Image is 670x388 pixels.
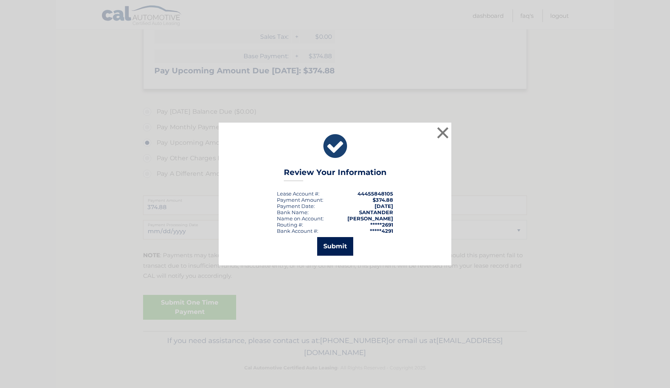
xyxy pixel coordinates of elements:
span: $374.88 [373,197,393,203]
div: Name on Account: [277,215,324,222]
div: Routing #: [277,222,303,228]
div: Bank Account #: [277,228,318,234]
span: Payment Date [277,203,314,209]
strong: SANTANDER [359,209,393,215]
button: Submit [317,237,353,256]
strong: 44455848105 [357,191,393,197]
div: Bank Name: [277,209,309,215]
div: : [277,203,315,209]
h3: Review Your Information [284,168,387,181]
button: × [435,125,451,140]
div: Lease Account #: [277,191,319,197]
div: Payment Amount: [277,197,323,203]
span: [DATE] [375,203,393,209]
strong: [PERSON_NAME] [347,215,393,222]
